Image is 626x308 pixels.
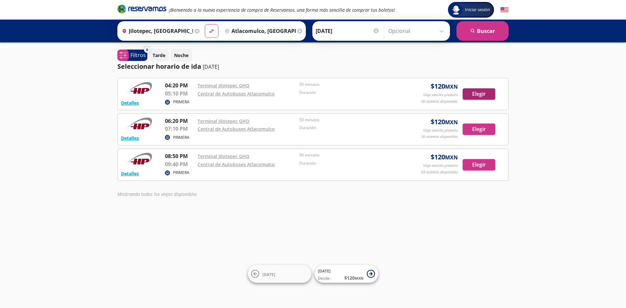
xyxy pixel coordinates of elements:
[117,62,201,71] p: Seleccionar horario de ida
[169,7,395,13] em: ¡Bienvenido a la nueva experiencia de compra de Reservamos, una forma más sencilla de comprar tus...
[203,63,219,71] p: [DATE]
[165,125,194,133] p: 07:10 PM
[463,159,495,170] button: Elegir
[121,135,139,141] button: Detalles
[146,47,148,53] span: 0
[198,82,249,89] a: Terminal Jilotepec GHO
[117,191,197,197] em: Mostrando todos los viajes disponibles
[222,23,296,39] input: Buscar Destino
[462,7,493,13] span: Iniciar sesión
[198,118,249,124] a: Terminal Jilotepec GHO
[355,276,364,281] small: MXN
[445,119,458,126] small: MXN
[421,134,458,139] p: 36 asientos disponibles
[198,153,249,159] a: Terminal Jilotepec GHO
[173,135,189,140] p: PRIMERA
[119,23,193,39] input: Buscar Origen
[171,49,192,62] button: Noche
[165,152,194,160] p: 08:50 PM
[198,126,275,132] a: Central de Autobuses Atlacomulco
[315,265,378,283] button: [DATE]Desde:$120MXN
[299,152,398,158] p: 50 minutos
[316,23,380,39] input: Elegir Fecha
[388,23,447,39] input: Opcional
[431,117,458,127] span: $ 120
[153,52,165,59] p: Tarde
[165,160,194,168] p: 09:40 PM
[262,271,275,277] span: [DATE]
[318,268,331,274] span: [DATE]
[431,152,458,162] span: $ 120
[121,99,139,106] button: Detalles
[174,52,188,59] p: Noche
[117,50,147,61] button: 0Filtros
[299,125,398,131] p: Duración
[121,81,157,95] img: RESERVAMOS
[456,21,509,41] button: Buscar
[318,275,331,281] span: Desde:
[299,117,398,123] p: 50 minutos
[248,265,311,283] button: [DATE]
[165,117,194,125] p: 06:20 PM
[117,4,166,14] i: Brand Logo
[421,169,458,175] p: 69 asientos disponibles
[121,152,157,165] img: RESERVAMOS
[299,81,398,87] p: 50 minutos
[344,274,364,281] span: $ 120
[121,170,139,177] button: Detalles
[149,49,169,62] button: Tarde
[445,83,458,90] small: MXN
[500,6,509,14] button: English
[198,91,275,97] a: Central de Autobuses Atlacomulco
[423,128,458,133] p: Viaje sencillo p/adulto
[117,4,166,16] a: Brand Logo
[445,154,458,161] small: MXN
[463,124,495,135] button: Elegir
[431,81,458,91] span: $ 120
[423,163,458,169] p: Viaje sencillo p/adulto
[463,88,495,100] button: Elegir
[165,81,194,89] p: 04:20 PM
[198,161,275,168] a: Central de Autobuses Atlacomulco
[299,90,398,95] p: Duración
[423,92,458,98] p: Viaje sencillo p/adulto
[421,99,458,104] p: 46 asientos disponibles
[165,90,194,97] p: 05:10 PM
[173,99,189,105] p: PRIMERA
[121,117,157,130] img: RESERVAMOS
[173,170,189,176] p: PRIMERA
[130,51,146,59] p: Filtros
[299,160,398,166] p: Duración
